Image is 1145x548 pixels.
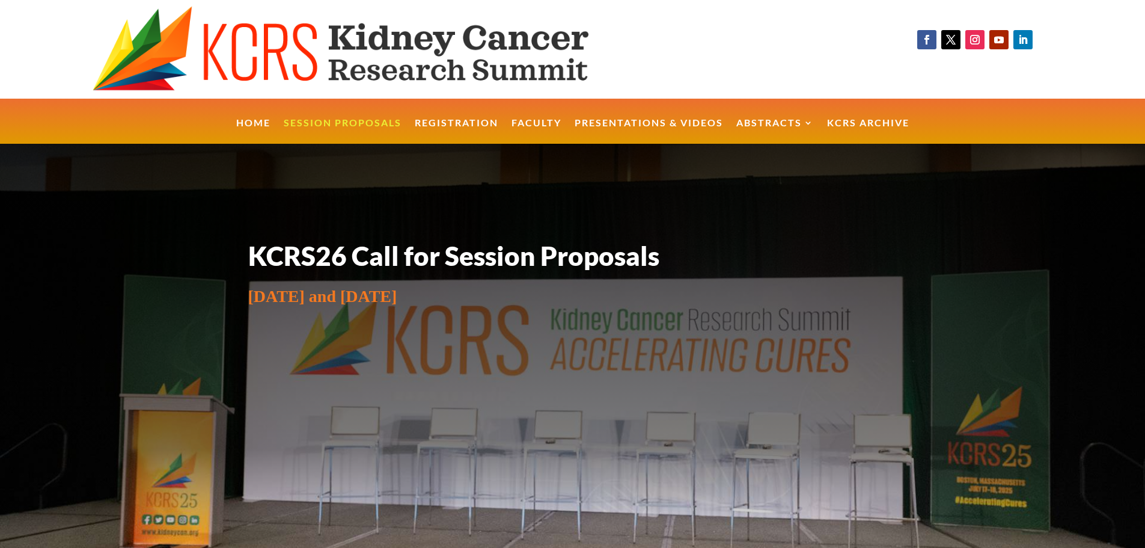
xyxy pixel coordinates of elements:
[575,119,723,144] a: Presentations & Videos
[965,30,985,49] a: Follow on Instagram
[248,280,897,313] p: [DATE] and [DATE]
[941,30,960,49] a: Follow on X
[736,119,814,144] a: Abstracts
[93,6,649,93] img: KCRS generic logo wide
[1013,30,1033,49] a: Follow on LinkedIn
[248,239,897,279] h1: KCRS26 Call for Session Proposals
[236,119,270,144] a: Home
[284,119,402,144] a: Session Proposals
[511,119,561,144] a: Faculty
[917,30,936,49] a: Follow on Facebook
[827,119,909,144] a: KCRS Archive
[415,119,498,144] a: Registration
[989,30,1009,49] a: Follow on Youtube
